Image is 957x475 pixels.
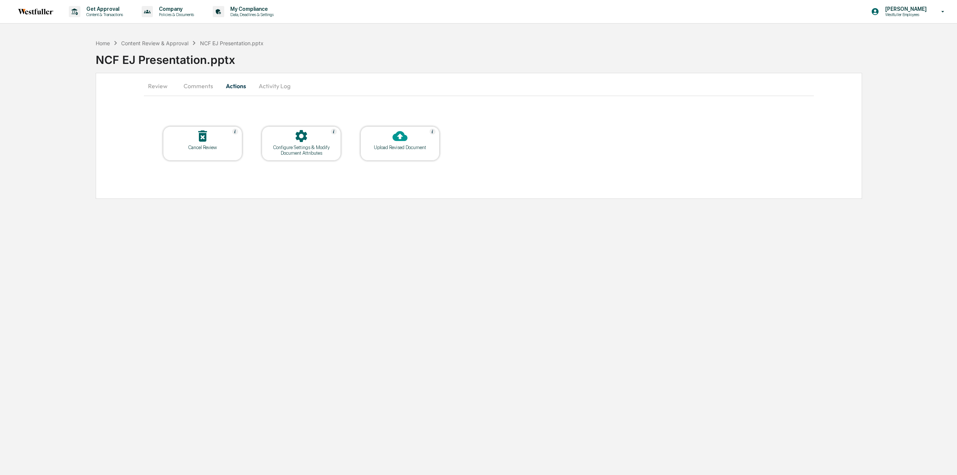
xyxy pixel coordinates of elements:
[153,12,198,17] p: Policies & Documents
[253,77,296,95] button: Activity Log
[18,9,54,15] img: logo
[121,40,188,46] div: Content Review & Approval
[96,40,110,46] div: Home
[153,6,198,12] p: Company
[879,12,930,17] p: Westfuller Employees
[224,12,277,17] p: Data, Deadlines & Settings
[268,145,335,156] div: Configure Settings & Modify Document Attributes
[331,129,337,135] img: Help
[178,77,219,95] button: Comments
[219,77,253,95] button: Actions
[144,77,178,95] button: Review
[80,6,127,12] p: Get Approval
[169,145,236,150] div: Cancel Review
[430,129,436,135] img: Help
[80,12,127,17] p: Content & Transactions
[224,6,277,12] p: My Compliance
[144,77,814,95] div: secondary tabs example
[933,450,953,471] iframe: Open customer support
[232,129,238,135] img: Help
[96,47,957,67] div: NCF EJ Presentation.pptx
[200,40,264,46] div: NCF EJ Presentation.pptx
[366,145,434,150] div: Upload Revised Document
[879,6,930,12] p: [PERSON_NAME]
